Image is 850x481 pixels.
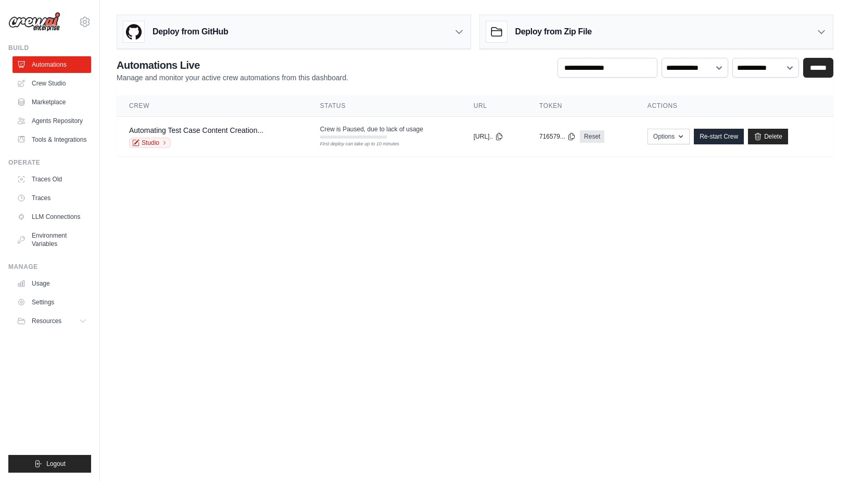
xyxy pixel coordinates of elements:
a: Studio [129,138,171,148]
img: GitHub Logo [123,21,144,42]
a: Agents Repository [12,113,91,129]
th: Status [308,95,461,117]
span: Resources [32,317,61,325]
th: URL [461,95,527,117]
div: Operate [8,158,91,167]
a: Crew Studio [12,75,91,92]
h3: Deploy from GitHub [153,26,228,38]
button: Logout [8,455,91,473]
img: Logo [8,12,60,32]
h3: Deploy from Zip File [515,26,592,38]
div: Manage [8,263,91,271]
th: Crew [117,95,308,117]
button: Resources [12,313,91,329]
a: Tools & Integrations [12,131,91,148]
a: Traces [12,190,91,206]
button: 716579... [539,132,576,141]
a: Delete [748,129,788,144]
th: Token [527,95,635,117]
a: Environment Variables [12,227,91,252]
a: Reset [580,130,604,143]
th: Actions [635,95,833,117]
a: Traces Old [12,171,91,188]
span: Crew is Paused, due to lack of usage [320,125,423,133]
span: Logout [46,460,66,468]
a: Re-start Crew [694,129,744,144]
p: Manage and monitor your active crew automations from this dashboard. [117,72,348,83]
button: Options [648,129,690,144]
a: Usage [12,275,91,292]
div: First deploy can take up to 10 minutes [320,141,387,148]
a: Automating Test Case Content Creation... [129,126,263,134]
h2: Automations Live [117,58,348,72]
a: Automations [12,56,91,73]
a: LLM Connections [12,208,91,225]
div: Build [8,44,91,52]
a: Marketplace [12,94,91,110]
a: Settings [12,294,91,311]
